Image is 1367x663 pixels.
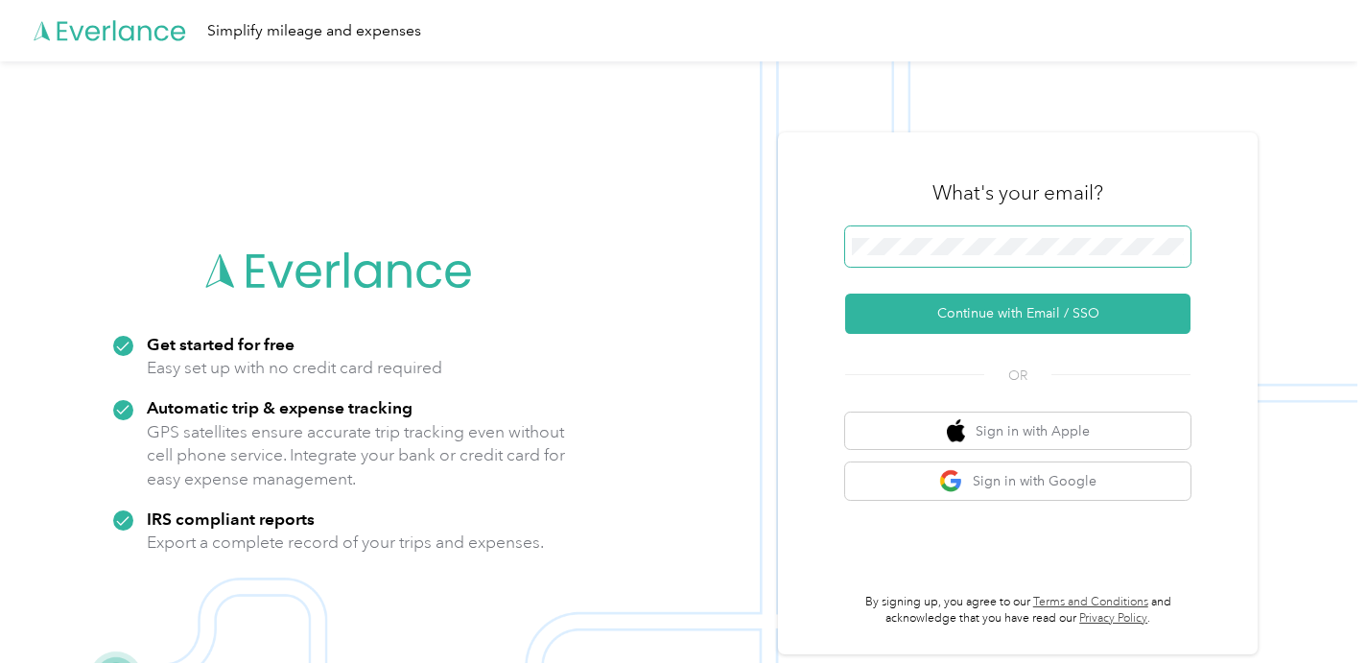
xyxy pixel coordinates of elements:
[147,356,442,380] p: Easy set up with no credit card required
[939,469,963,493] img: google logo
[845,594,1190,627] p: By signing up, you agree to our and acknowledge that you have read our .
[984,366,1051,386] span: OR
[147,397,412,417] strong: Automatic trip & expense tracking
[1079,611,1147,626] a: Privacy Policy
[947,419,966,443] img: apple logo
[147,420,566,491] p: GPS satellites ensure accurate trip tracking even without cell phone service. Integrate your bank...
[147,509,315,529] strong: IRS compliant reports
[207,19,421,43] div: Simplify mileage and expenses
[845,294,1190,334] button: Continue with Email / SSO
[147,531,544,555] p: Export a complete record of your trips and expenses.
[1033,595,1148,609] a: Terms and Conditions
[147,334,295,354] strong: Get started for free
[845,462,1190,500] button: google logoSign in with Google
[845,413,1190,450] button: apple logoSign in with Apple
[932,179,1103,206] h3: What's your email?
